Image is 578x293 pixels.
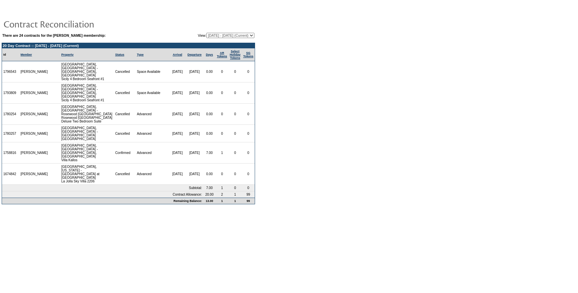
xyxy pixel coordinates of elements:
[2,33,106,37] b: There are 24 contracts for the [PERSON_NAME] membership:
[135,142,169,164] td: Advanced
[2,191,203,198] td: Contract Allowance:
[216,142,229,164] td: 1
[165,33,254,38] td: View:
[229,191,242,198] td: 1
[169,164,185,185] td: [DATE]
[203,198,216,204] td: 13.00
[203,185,216,191] td: 7.00
[186,125,203,142] td: [DATE]
[169,61,185,82] td: [DATE]
[114,61,136,82] td: Cancelled
[242,164,255,185] td: 0
[216,185,229,191] td: 1
[243,51,253,58] a: SGTokens
[60,104,114,125] td: [GEOGRAPHIC_DATA], [GEOGRAPHIC_DATA] - Rosewood [GEOGRAPHIC_DATA] Rosewood [GEOGRAPHIC_DATA] Delu...
[229,82,242,104] td: 0
[2,43,255,48] td: 20 Day Contract :: [DATE] - [DATE] (Current)
[229,104,242,125] td: 0
[60,164,114,185] td: [GEOGRAPHIC_DATA], [US_STATE] - [GEOGRAPHIC_DATA] at [GEOGRAPHIC_DATA] La Jolla Sky Villa 2206
[60,61,114,82] td: [GEOGRAPHIC_DATA], [GEOGRAPHIC_DATA] - [GEOGRAPHIC_DATA], [GEOGRAPHIC_DATA] Sicily 4 Bedroom Seaf...
[242,104,255,125] td: 0
[229,61,242,82] td: 0
[173,53,182,56] a: Arrival
[135,82,169,104] td: Space Available
[216,61,229,82] td: 0
[114,164,136,185] td: Cancelled
[135,104,169,125] td: Advanced
[229,142,242,164] td: 0
[216,198,229,204] td: 1
[216,125,229,142] td: 0
[60,125,114,142] td: [GEOGRAPHIC_DATA], [GEOGRAPHIC_DATA] - [GEOGRAPHIC_DATA] [GEOGRAPHIC_DATA]
[60,142,114,164] td: [GEOGRAPHIC_DATA], [GEOGRAPHIC_DATA] - [GEOGRAPHIC_DATA], [GEOGRAPHIC_DATA] Villa Kallos
[242,185,255,191] td: 0
[21,53,32,56] a: Member
[114,125,136,142] td: Cancelled
[2,82,19,104] td: 1793809
[114,82,136,104] td: Cancelled
[60,82,114,104] td: [GEOGRAPHIC_DATA], [GEOGRAPHIC_DATA] - [GEOGRAPHIC_DATA], [GEOGRAPHIC_DATA] Sicily 4 Bedroom Seaf...
[216,164,229,185] td: 0
[61,53,74,56] a: Property
[135,125,169,142] td: Advanced
[229,164,242,185] td: 0
[186,61,203,82] td: [DATE]
[169,82,185,104] td: [DATE]
[216,104,229,125] td: 0
[115,53,125,56] a: Status
[2,185,203,191] td: Subtotal:
[230,50,241,60] a: Select HolidayTokens
[169,104,185,125] td: [DATE]
[19,104,49,125] td: [PERSON_NAME]
[186,142,203,164] td: [DATE]
[203,125,216,142] td: 0.00
[135,61,169,82] td: Space Available
[216,82,229,104] td: 0
[2,125,19,142] td: 1780257
[135,164,169,185] td: Advanced
[229,185,242,191] td: 0
[186,82,203,104] td: [DATE]
[2,198,203,204] td: Remaining Balance:
[2,61,19,82] td: 1796543
[114,104,136,125] td: Cancelled
[242,191,255,198] td: 99
[19,164,49,185] td: [PERSON_NAME]
[203,164,216,185] td: 0.00
[229,198,242,204] td: 1
[229,125,242,142] td: 0
[187,53,202,56] a: Departure
[2,48,19,61] td: Id
[186,104,203,125] td: [DATE]
[169,125,185,142] td: [DATE]
[242,142,255,164] td: 0
[3,17,136,30] img: pgTtlContractReconciliation.gif
[216,191,229,198] td: 2
[203,142,216,164] td: 7.00
[242,125,255,142] td: 0
[19,125,49,142] td: [PERSON_NAME]
[242,61,255,82] td: 0
[19,82,49,104] td: [PERSON_NAME]
[203,191,216,198] td: 20.00
[2,142,19,164] td: 1758816
[203,82,216,104] td: 0.00
[2,104,19,125] td: 1780254
[137,53,143,56] a: Type
[206,53,213,56] a: Days
[242,82,255,104] td: 0
[217,51,227,58] a: ARTokens
[203,61,216,82] td: 0.00
[19,61,49,82] td: [PERSON_NAME]
[186,164,203,185] td: [DATE]
[19,142,49,164] td: [PERSON_NAME]
[203,104,216,125] td: 0.00
[2,164,19,185] td: 1674842
[242,198,255,204] td: 99
[114,142,136,164] td: Confirmed
[169,142,185,164] td: [DATE]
